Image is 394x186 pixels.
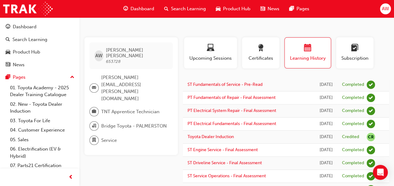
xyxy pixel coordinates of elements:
div: Completed [342,173,364,179]
a: Dashboard [2,21,77,33]
a: PT Electrical Fundamentals - Final Assessment [188,121,276,126]
span: news-icon [260,5,265,13]
span: learningRecordVerb_COMPLETE-icon [367,94,375,102]
span: up-icon [70,73,74,81]
div: Completed [342,82,364,88]
div: Completed [342,108,364,114]
a: 03. Toyota For Life [7,116,77,126]
a: 02. New - Toyota Dealer Induction [7,100,77,116]
span: Bridge Toyota - PALMERSTON [101,123,167,130]
span: prev-icon [69,174,73,181]
button: Pages [2,72,77,83]
div: Thu Jul 03 2025 11:30:00 GMT+0930 (Australian Central Standard Time) [320,94,333,101]
a: ST Fundamentals of Service - Pre-Read [188,82,263,87]
div: Completed [342,121,364,127]
button: Subscription [336,37,373,68]
div: Pages [13,74,26,81]
span: learningRecordVerb_COMPLETE-icon [367,172,375,180]
span: AW [95,52,102,59]
div: Completed [342,147,364,153]
div: Product Hub [13,49,40,56]
a: 06. Electrification (EV & Hybrid) [7,144,77,161]
span: learningRecordVerb_COMPLETE-icon [367,146,375,154]
span: guage-icon [123,5,128,13]
a: pages-iconPages [284,2,314,15]
span: TNT Apprentice Technician [101,108,159,115]
span: department-icon [92,136,96,144]
span: AW [382,5,389,12]
div: Completed [342,95,364,101]
a: news-iconNews [255,2,284,15]
span: Certificates [247,55,275,62]
span: News [268,5,279,12]
a: News [2,59,77,71]
div: Thu Jul 03 2025 11:30:00 GMT+0930 (Australian Central Standard Time) [320,107,333,114]
span: news-icon [6,62,10,68]
div: Completed [342,160,364,166]
div: Dashboard [13,23,36,30]
span: learningRecordVerb_COMPLETE-icon [367,159,375,167]
span: guage-icon [6,24,10,30]
span: laptop-icon [207,44,214,53]
div: Tue Mar 25 2025 21:30:00 GMT+0930 (Australian Central Standard Time) [320,133,333,141]
span: Learning History [289,55,326,62]
a: PT Fundamentals of Repair - Final Assessment [188,95,276,100]
button: Upcoming Sessions [184,37,237,68]
button: Learning History [284,37,331,68]
span: award-icon [257,44,264,53]
div: Fri Oct 11 2024 11:30:00 GMT+0930 (Australian Central Standard Time) [320,160,333,167]
span: car-icon [6,49,10,55]
a: 01. Toyota Academy - 2025 Dealer Training Catalogue [7,83,77,100]
a: 07. Parts21 Certification [7,161,77,170]
button: Certificates [242,37,279,68]
span: organisation-icon [92,122,96,130]
a: PT Electrical System Repair - Final Assessment [188,108,276,113]
span: search-icon [6,37,10,43]
div: Tue Sep 24 2024 11:30:00 GMT+0930 (Australian Central Standard Time) [320,173,333,180]
a: Product Hub [2,46,77,58]
span: calendar-icon [304,44,311,53]
span: learningRecordVerb_COMPLETE-icon [367,120,375,128]
div: Credited [342,134,359,140]
span: 653728 [106,59,121,64]
span: Subscription [341,55,369,62]
a: ST Driveline Service - Final Assessment [188,160,262,165]
div: News [13,61,25,68]
span: Search Learning [171,5,206,12]
span: Upcoming Sessions [189,55,232,62]
span: learningplan-icon [351,44,358,53]
div: Fri Aug 22 2025 11:40:33 GMT+0930 (Australian Central Standard Time) [320,81,333,88]
div: Search Learning [12,36,47,43]
span: car-icon [216,5,221,13]
span: email-icon [92,84,96,92]
a: car-iconProduct Hub [211,2,255,15]
span: Service [101,137,117,144]
span: Pages [297,5,309,12]
img: Trak [3,2,53,16]
div: Thu Jul 03 2025 11:30:00 GMT+0930 (Australian Central Standard Time) [320,120,333,128]
a: guage-iconDashboard [118,2,159,15]
span: Product Hub [223,5,250,12]
span: learningRecordVerb_COMPLETE-icon [367,107,375,115]
div: Open Intercom Messenger [373,165,388,180]
a: Search Learning [2,34,77,45]
span: pages-icon [6,75,10,80]
span: [PERSON_NAME][EMAIL_ADDRESS][PERSON_NAME][DOMAIN_NAME] [101,74,168,102]
a: 05. Sales [7,135,77,145]
button: AW [380,3,391,14]
span: briefcase-icon [92,108,96,116]
span: Dashboard [131,5,154,12]
a: ST Engine Service - Final Assessment [188,147,258,152]
a: search-iconSearch Learning [159,2,211,15]
span: learningRecordVerb_COMPLETE-icon [367,81,375,89]
span: null-icon [367,133,375,141]
span: [PERSON_NAME] [PERSON_NAME] [106,47,168,58]
a: Toyota Dealer Induction [188,134,234,139]
a: ST Service Operations - Final Assessment [188,173,266,179]
a: 04. Customer Experience [7,125,77,135]
div: Tue Nov 19 2024 11:30:00 GMT+0930 (Australian Central Standard Time) [320,146,333,154]
span: search-icon [164,5,169,13]
span: pages-icon [289,5,294,13]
